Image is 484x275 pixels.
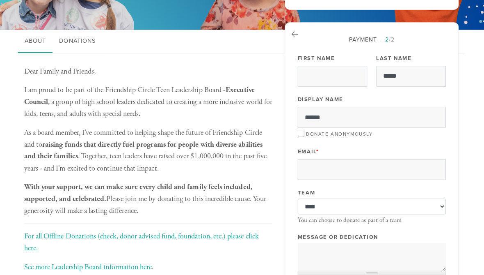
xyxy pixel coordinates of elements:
[298,187,315,195] label: Team
[306,130,372,136] label: Donate Anonymously
[298,215,445,222] div: You can choose to donate as part of a team
[55,30,104,53] a: Donations
[27,139,263,160] b: raising funds that directly fuel programs for people with diverse abilities and their families
[316,147,319,154] span: This field is required.
[27,180,273,215] p: Please join me by donating to this incredible cause. Your generosity will make a lasting difference.
[298,231,378,239] label: Message or dedication
[27,259,273,271] p: .
[384,36,388,43] span: 2
[298,54,335,62] label: First Name
[27,65,273,77] p: Dear Family and Friends,
[298,95,343,102] label: Display Name
[27,260,153,269] a: See more Leadership Board information here
[27,229,259,251] a: For all Offline Donations (check, donor advised fund, foundation, etc.) please click here.
[298,147,319,154] label: Email
[298,35,445,44] div: Payment
[379,36,394,43] span: /2
[376,54,411,62] label: Last Name
[27,83,273,119] p: I am proud to be part of the Friendship Circle Teen Leadership Board - , a group of high school l...
[21,30,55,53] a: About
[27,126,273,173] p: As a board member, I’ve committed to helping shape the future of Friendship Circle and to . Toget...
[27,180,253,202] b: With your support, we can make sure every child and family feels included, supported, and celebra...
